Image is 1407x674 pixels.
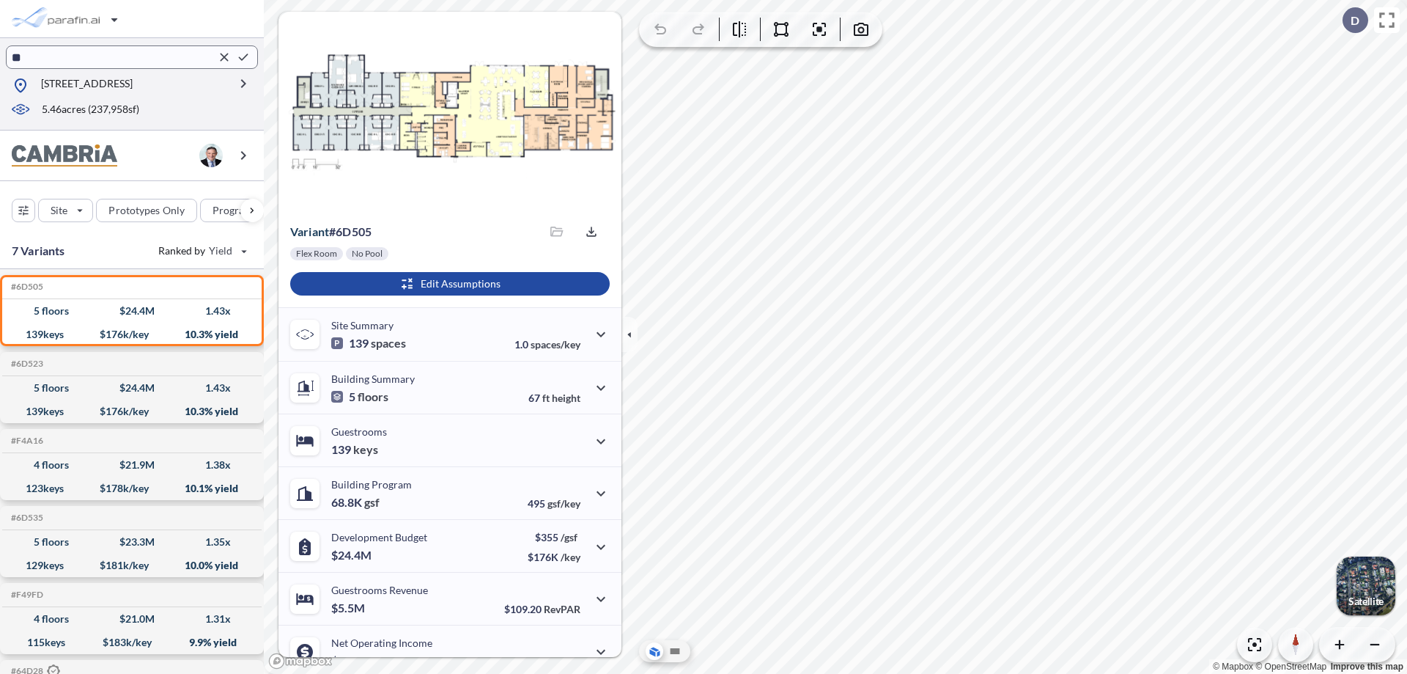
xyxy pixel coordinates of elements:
p: $109.20 [504,603,580,615]
span: height [552,392,580,404]
span: margin [548,656,580,668]
button: Aerial View [646,642,663,660]
p: 5.46 acres ( 237,958 sf) [42,102,139,118]
h5: Click to copy the code [8,590,43,600]
p: Edit Assumptions [421,276,501,291]
button: Switcher ImageSatellite [1337,557,1395,615]
p: 139 [331,442,378,457]
p: Guestrooms [331,425,387,438]
p: Net Operating Income [331,637,432,649]
button: Edit Assumptions [290,272,610,296]
p: Guestrooms Revenue [331,584,428,596]
span: ft [542,392,550,404]
a: Mapbox [1213,662,1253,672]
p: 5 [331,389,388,404]
p: $176K [528,551,580,563]
a: OpenStreetMap [1255,662,1326,672]
button: Site Plan [666,642,684,660]
p: Site Summary [331,319,394,331]
p: $355 [528,531,580,543]
span: gsf [364,495,380,510]
p: # 6d505 [290,224,372,239]
p: 1.0 [514,338,580,351]
p: Flex Room [296,248,337,260]
p: [STREET_ADDRESS] [41,76,133,95]
p: $24.4M [331,548,374,563]
img: BrandImage [12,144,117,167]
span: Yield [209,243,233,258]
p: 139 [331,336,406,351]
p: Satellite [1348,596,1384,607]
p: No Pool [352,248,383,260]
p: $2.5M [331,653,367,668]
p: Building Summary [331,373,415,385]
span: gsf/key [547,497,580,510]
p: Prototypes Only [108,203,185,218]
p: Site [51,203,67,218]
span: spaces/key [531,338,580,351]
p: Development Budget [331,531,427,543]
p: 495 [528,497,580,510]
h5: Click to copy the code [8,282,43,292]
p: 7 Variants [12,242,65,260]
h5: Click to copy the code [8,359,43,369]
a: Improve this map [1331,662,1403,672]
h5: Click to copy the code [8,513,43,523]
img: Switcher Image [1337,557,1395,615]
button: Program [200,199,279,222]
button: Prototypes Only [96,199,197,222]
span: keys [353,442,378,457]
p: 68.8K [331,495,380,510]
p: 45.0% [518,656,580,668]
p: 67 [528,392,580,404]
span: /gsf [561,531,577,543]
button: Site [38,199,93,222]
span: spaces [371,336,406,351]
img: user logo [199,144,223,167]
p: Building Program [331,478,412,491]
button: Ranked by Yield [147,239,256,263]
p: D [1351,14,1359,27]
a: Mapbox homepage [268,653,333,670]
p: $5.5M [331,601,367,615]
h5: Click to copy the code [8,436,43,446]
p: Program [213,203,254,218]
span: floors [358,389,388,404]
span: RevPAR [544,603,580,615]
span: Variant [290,224,329,238]
span: /key [561,551,580,563]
